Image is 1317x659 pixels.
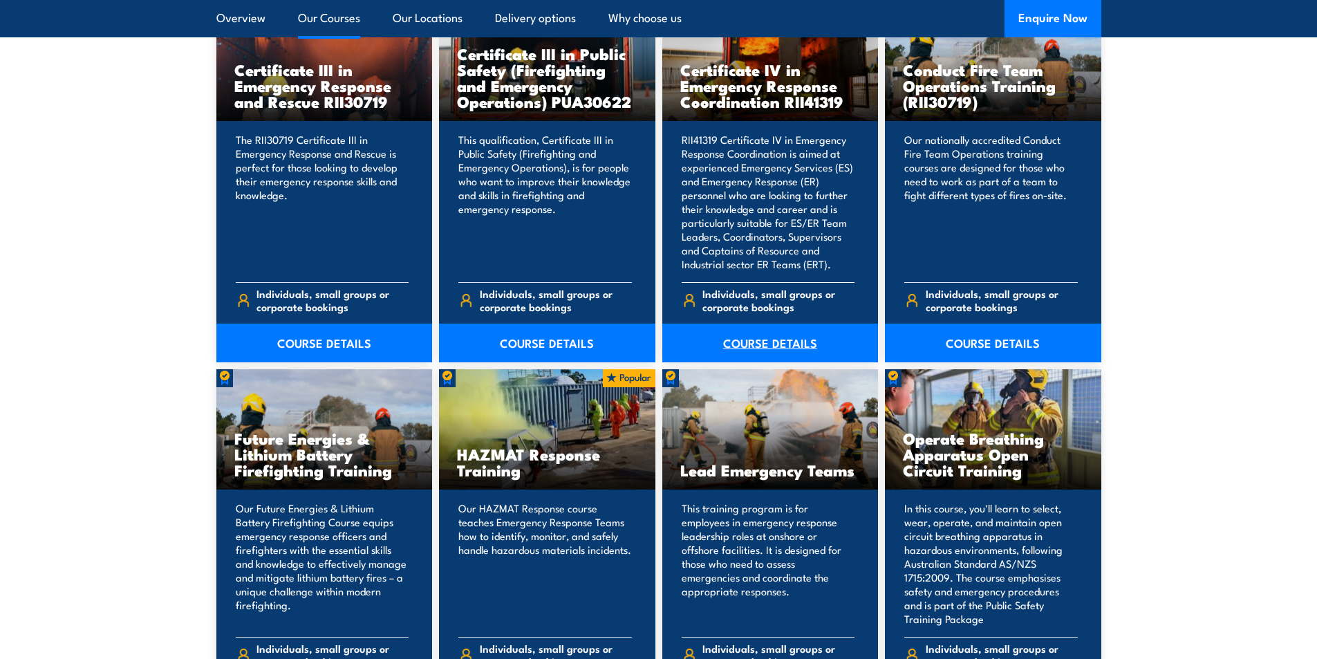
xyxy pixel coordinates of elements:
[885,324,1101,362] a: COURSE DETAILS
[234,430,415,478] h3: Future Energies & Lithium Battery Firefighting Training
[458,133,632,271] p: This qualification, Certificate III in Public Safety (Firefighting and Emergency Operations), is ...
[682,501,855,626] p: This training program is for employees in emergency response leadership roles at onshore or offsh...
[926,287,1078,313] span: Individuals, small groups or corporate bookings
[236,133,409,271] p: The RII30719 Certificate III in Emergency Response and Rescue is perfect for those looking to dev...
[458,501,632,626] p: Our HAZMAT Response course teaches Emergency Response Teams how to identify, monitor, and safely ...
[903,62,1083,109] h3: Conduct Fire Team Operations Training (RII30719)
[702,287,854,313] span: Individuals, small groups or corporate bookings
[256,287,409,313] span: Individuals, small groups or corporate bookings
[662,324,879,362] a: COURSE DETAILS
[903,430,1083,478] h3: Operate Breathing Apparatus Open Circuit Training
[682,133,855,271] p: RII41319 Certificate IV in Emergency Response Coordination is aimed at experienced Emergency Serv...
[680,62,861,109] h3: Certificate IV in Emergency Response Coordination RII41319
[480,287,632,313] span: Individuals, small groups or corporate bookings
[904,133,1078,271] p: Our nationally accredited Conduct Fire Team Operations training courses are designed for those wh...
[216,324,433,362] a: COURSE DETAILS
[680,462,861,478] h3: Lead Emergency Teams
[457,446,637,478] h3: HAZMAT Response Training
[236,501,409,626] p: Our Future Energies & Lithium Battery Firefighting Course equips emergency response officers and ...
[234,62,415,109] h3: Certificate III in Emergency Response and Rescue RII30719
[439,324,655,362] a: COURSE DETAILS
[457,46,637,109] h3: Certificate III in Public Safety (Firefighting and Emergency Operations) PUA30622
[904,501,1078,626] p: In this course, you'll learn to select, wear, operate, and maintain open circuit breathing appara...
